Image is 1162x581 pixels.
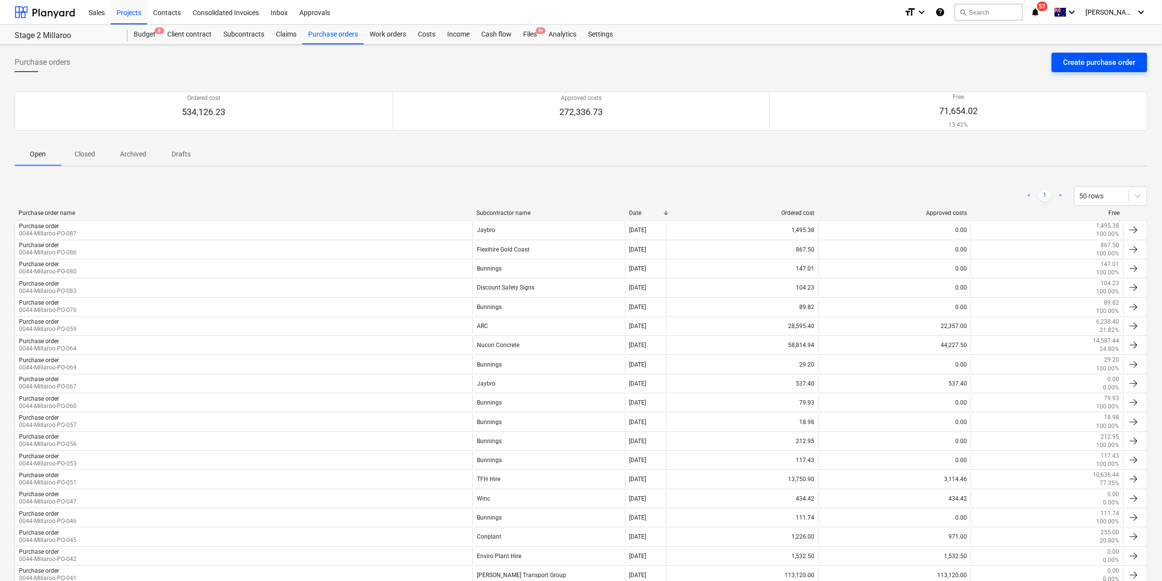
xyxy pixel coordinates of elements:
p: Archived [120,149,146,159]
p: 0.00% [1103,556,1120,564]
p: 0044-Millaroo-PO-045 [19,536,77,544]
p: 21.82% [1100,326,1120,334]
p: 79.93 [1104,394,1120,403]
p: 100.00% [1097,230,1120,238]
div: 18.98 [666,413,819,430]
p: 0.00 [1108,490,1120,499]
p: 100.00% [1097,288,1120,296]
div: Purchase order [19,338,59,345]
div: [DATE] [630,399,647,406]
div: Free [975,210,1120,216]
i: notifications [1031,6,1041,18]
p: 0044-Millaroo-PO-083 [19,287,77,295]
div: Purchase order [19,261,59,268]
div: 28,595.40 [666,318,819,334]
div: [DATE] [630,227,647,233]
p: 0.00 [1108,375,1120,384]
button: Create purchase order [1052,53,1147,72]
div: 434.42 [819,490,971,507]
div: Create purchase order [1064,56,1136,69]
p: 111.74 [1101,509,1120,518]
p: 0044-Millaroo-PO-060 [19,402,77,410]
div: Bunnings [473,509,625,526]
div: 147.01 [666,260,819,277]
div: Purchase order [19,395,59,402]
div: Conplant [473,528,625,545]
p: 0044-Millaroo-PO-057 [19,421,77,429]
div: Purchase order [19,376,59,383]
p: 0044-Millaroo-PO-046 [19,517,77,525]
p: 0044-Millaroo-PO-051 [19,479,77,487]
p: 100.00% [1097,441,1120,449]
a: Budget8 [128,25,161,44]
div: [DATE] [630,380,647,387]
span: 8 [155,27,164,34]
div: 22,357.00 [819,318,971,334]
div: 58,814.94 [666,337,819,353]
p: Closed [73,149,97,159]
div: 0.00 [819,279,971,296]
p: 0044-Millaroo-PO-087 [19,230,77,238]
span: [PERSON_NAME] [1086,8,1135,16]
p: 100.00% [1097,250,1120,258]
p: 100.00% [1097,403,1120,411]
div: 0.00 [819,433,971,449]
div: Purchase order [19,433,59,440]
div: Bunnings [473,394,625,411]
div: Date [629,210,662,216]
div: Bunnings [473,356,625,372]
div: Stage 2 Millaroo [15,31,116,41]
div: [DATE] [630,476,647,483]
div: Approved costs [823,210,967,216]
div: 537.40 [666,375,819,392]
div: Purchase order [19,242,59,249]
div: 0.00 [819,241,971,258]
div: 212.95 [666,433,819,449]
p: 0044-Millaroo-PO-042 [19,555,77,563]
p: 1,495.38 [1097,222,1120,230]
div: Purchase order [19,529,59,536]
a: Income [441,25,475,44]
span: 52 [1037,1,1048,11]
div: 89.82 [666,299,819,315]
p: 77.35% [1100,479,1120,487]
p: 24.80% [1100,345,1120,353]
div: Purchase order [19,280,59,287]
div: 0.00 [819,356,971,372]
a: Costs [412,25,441,44]
div: [DATE] [630,553,647,560]
a: Settings [582,25,619,44]
a: Claims [270,25,302,44]
div: [DATE] [630,323,647,329]
div: 0.00 [819,394,971,411]
div: [DATE] [630,533,647,540]
p: 867.50 [1101,241,1120,250]
div: Enviro Plant Hire [473,548,625,564]
p: 272,336.73 [560,106,603,118]
div: 44,227.50 [819,337,971,353]
div: Bunnings [473,433,625,449]
p: 100.00% [1097,307,1120,315]
div: 0.00 [819,260,971,277]
div: 79.93 [666,394,819,411]
div: Nucon Concrete [473,337,625,353]
p: 0.00% [1103,384,1120,392]
p: 212.95 [1101,433,1120,441]
div: Budget [128,25,161,44]
div: Winc [473,490,625,507]
button: Search [955,4,1023,20]
div: Bunnings [473,299,625,315]
p: 0044-Millaroo-PO-069 [19,364,77,372]
p: 10,636.44 [1093,471,1120,479]
p: 14,587.44 [1093,337,1120,345]
div: 0.00 [819,413,971,430]
div: Purchase order [19,567,59,574]
div: [DATE] [630,514,647,521]
p: 255.00 [1101,528,1120,537]
a: Purchase orders [302,25,364,44]
div: [DATE] [630,438,647,445]
div: Subcontractor name [476,210,621,216]
div: 867.50 [666,241,819,258]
